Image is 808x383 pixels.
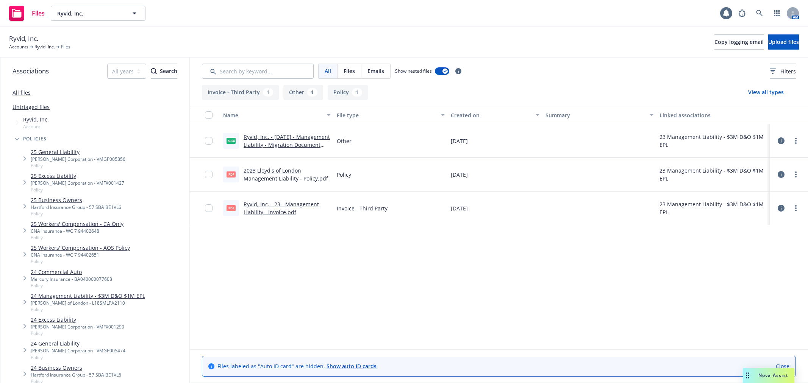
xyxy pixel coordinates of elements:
[61,44,70,50] span: Files
[31,204,121,210] div: Hartford Insurance Group - 57 SBA BE1VL6
[714,34,764,50] button: Copy logging email
[451,137,468,145] span: [DATE]
[13,89,31,96] a: All files
[31,156,125,162] div: [PERSON_NAME] Corporation - VMGP005856
[791,170,800,179] a: more
[23,115,49,123] span: Ryvid, Inc.
[202,64,314,79] input: Search by keyword...
[31,324,124,330] div: [PERSON_NAME] Corporation - VMFX001290
[23,123,49,130] span: Account
[327,363,377,370] a: Show auto ID cards
[735,6,750,21] a: Report a Bug
[223,111,322,119] div: Name
[31,258,130,265] span: Policy
[31,228,123,234] div: CNA Insurance - WC 7 94402648
[57,9,123,17] span: Ryvid, Inc.
[205,204,213,212] input: Toggle Row Selected
[545,111,645,119] div: Summary
[31,196,121,204] a: 25 Business Owners
[227,205,236,211] span: pdf
[451,111,531,119] div: Created on
[758,372,788,378] span: Nova Assist
[31,372,121,378] div: Hartford Insurance Group - 57 SBA BE1VL6
[31,148,125,156] a: 25 General Liability
[23,137,47,141] span: Policies
[768,38,799,45] span: Upload files
[13,66,49,76] span: Associations
[31,339,125,347] a: 24 General Liability
[770,67,796,75] span: Filters
[13,103,50,111] a: Untriaged files
[31,162,125,169] span: Policy
[51,6,145,21] button: Ryvid, Inc.
[776,362,789,370] a: Close
[660,111,767,119] div: Linked associations
[202,85,279,100] button: Invoice - Third Party
[451,171,468,179] span: [DATE]
[205,171,213,178] input: Toggle Row Selected
[770,64,796,79] button: Filters
[31,210,121,217] span: Policy
[337,204,388,212] span: Invoice - Third Party
[31,268,112,276] a: 24 Commercial Auto
[31,306,145,313] span: Policy
[780,67,796,75] span: Filters
[743,368,752,383] div: Drag to move
[205,111,213,119] input: Select all
[714,38,764,45] span: Copy logging email
[791,136,800,145] a: more
[263,88,273,97] div: 1
[791,204,800,213] a: more
[205,137,213,145] input: Toggle Row Selected
[660,133,767,149] div: 23 Management Liability - $3M D&O $1M EPL
[334,106,447,124] button: File type
[9,34,38,44] span: Ryvid, Inc.
[220,106,334,124] button: Name
[31,364,121,372] a: 24 Business Owners
[344,67,355,75] span: Files
[31,347,125,354] div: [PERSON_NAME] Corporation - VMGP005474
[31,300,145,306] div: [PERSON_NAME] of London - L18SMLPA2110
[542,106,656,124] button: Summary
[32,10,45,16] span: Files
[768,34,799,50] button: Upload files
[31,282,112,289] span: Policy
[31,330,124,336] span: Policy
[337,111,436,119] div: File type
[31,220,123,228] a: 25 Workers' Compensation - CA Only
[31,354,125,361] span: Policy
[752,6,767,21] a: Search
[9,44,28,50] a: Accounts
[448,106,542,124] button: Created on
[451,204,468,212] span: [DATE]
[31,234,123,241] span: Policy
[352,88,362,97] div: 1
[151,68,157,74] svg: Search
[217,362,377,370] span: Files labeled as "Auto ID card" are hidden.
[660,167,767,182] div: 23 Management Liability - $3M D&O $1M EPL
[6,3,48,24] a: Files
[31,316,124,324] a: 24 Excess Liability
[244,201,319,216] a: Ryvid, Inc. - 23 - Management Liability - Invoice.pdf
[31,244,130,252] a: 25 Workers' Compensation - AOS Policy
[736,85,796,100] button: View all types
[31,172,124,180] a: 25 Excess Liability
[395,68,432,74] span: Show nested files
[151,64,177,79] button: SearchSearch
[337,137,352,145] span: Other
[367,67,384,75] span: Emails
[244,167,328,182] a: 2023 Lloyd's of London Management Liability - Policy.pdf
[283,85,323,100] button: Other
[660,200,767,216] div: 23 Management Liability - $3M D&O $1M EPL
[31,187,124,193] span: Policy
[31,292,145,300] a: 24 Management Liability - $3M D&O $1M EPL
[328,85,368,100] button: Policy
[151,64,177,78] div: Search
[31,180,124,186] div: [PERSON_NAME] Corporation - VMFX001427
[656,106,770,124] button: Linked associations
[743,368,794,383] button: Nova Assist
[337,171,351,179] span: Policy
[34,44,55,50] a: Ryvid, Inc.
[31,276,112,282] div: Mercury Insurance - BA040000077608
[227,138,236,143] span: xlsx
